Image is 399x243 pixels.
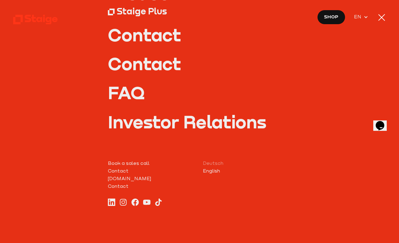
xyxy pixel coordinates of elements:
a: [DOMAIN_NAME] [108,175,196,182]
a: Investor Relations [108,113,291,131]
a: Deutsch [203,159,291,167]
a: FAQ [108,84,291,101]
a: Contact [108,167,196,175]
div: Staige Plus [117,6,167,17]
a: Contact [108,182,196,190]
a: Contact [108,55,291,72]
a: English [203,167,291,175]
iframe: chat widget [373,112,393,131]
a: Staige Plus [108,5,291,17]
span: Shop [324,13,338,21]
a: Shop [317,10,345,25]
span: EN [354,13,363,21]
a: Book a sales call [108,159,196,167]
a: Contact [108,26,291,44]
